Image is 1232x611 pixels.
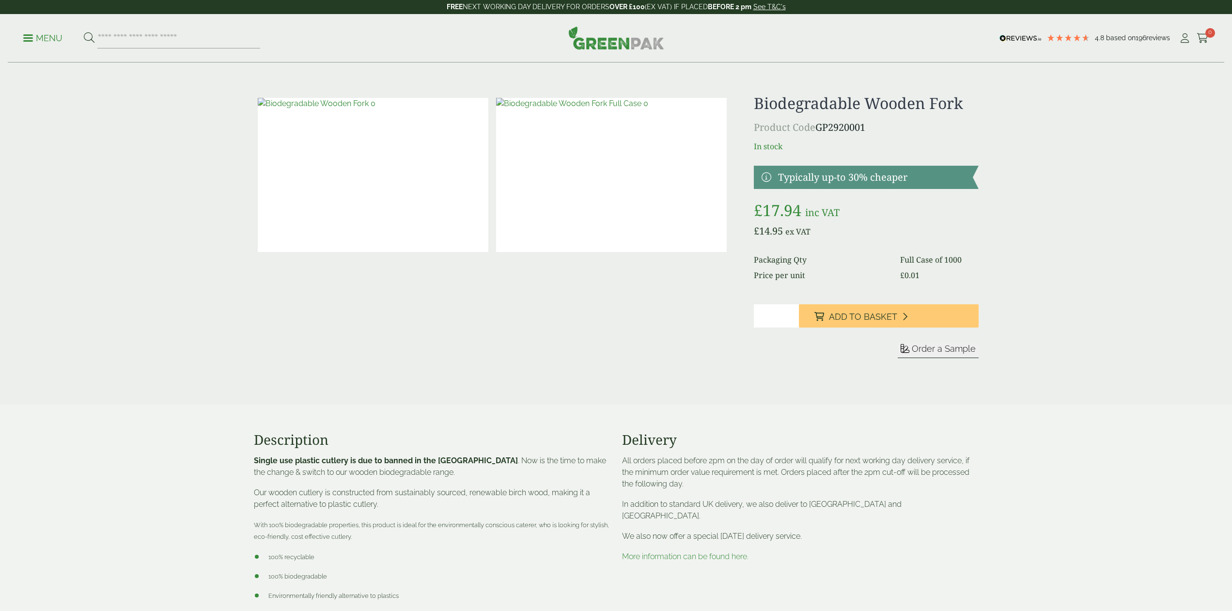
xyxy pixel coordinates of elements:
a: See T&C's [753,3,786,11]
bdi: 0.01 [900,270,920,281]
span: Add to Basket [829,312,897,322]
span: Environmentally friendly alternative to plastics [268,592,399,599]
span: £ [754,200,763,220]
i: Cart [1197,33,1209,43]
i: My Account [1179,33,1191,43]
button: Order a Sample [898,343,979,358]
span: 100% biodegradable [268,573,327,580]
strong: OVER £100 [609,3,645,11]
span: Product Code [754,121,815,134]
span: ex VAT [785,226,811,237]
img: GreenPak Supplies [568,26,664,49]
span: Based on [1106,34,1136,42]
span: With 100% biodegradable properties, this product is ideal for the environmentally conscious cater... [254,521,609,540]
p: Our wooden cutlery is constructed from sustainably sourced, renewable birch wood, making it a per... [254,487,610,510]
span: £ [900,270,905,281]
p: Menu [23,32,62,44]
span: reviews [1146,34,1170,42]
dt: Price per unit [754,269,889,281]
p: GP2920001 [754,120,978,135]
dt: Packaging Qty [754,254,889,266]
a: 0 [1197,31,1209,46]
h3: Description [254,432,610,448]
bdi: 17.94 [754,200,801,220]
p: All orders placed before 2pm on the day of order will qualify for next working day delivery servi... [622,455,979,490]
p: In addition to standard UK delivery, we also deliver to [GEOGRAPHIC_DATA] and [GEOGRAPHIC_DATA]. [622,499,979,522]
bdi: 14.95 [754,224,783,237]
span: 0 [1205,28,1215,38]
img: Biodegradable Wooden Fork 0 [258,98,488,252]
span: Order a Sample [912,344,976,354]
p: In stock [754,141,978,152]
span: 100% recyclable [268,553,314,561]
p: . Now is the time to make the change & switch to our wooden biodegradable range. [254,455,610,478]
h1: Biodegradable Wooden Fork [754,94,978,112]
img: REVIEWS.io [999,35,1042,42]
dd: Full Case of 1000 [900,254,978,266]
span: inc VAT [805,206,840,219]
p: We also now offer a special [DATE] delivery service. [622,531,979,542]
h3: Delivery [622,432,979,448]
span: £ [754,224,759,237]
a: Menu [23,32,62,42]
strong: BEFORE 2 pm [708,3,751,11]
span: 4.8 [1095,34,1106,42]
img: Biodegradable Wooden Fork Full Case 0 [496,98,727,252]
div: 4.79 Stars [1046,33,1090,42]
button: Add to Basket [799,304,979,328]
span: 196 [1136,34,1146,42]
strong: Single use plastic cutlery is due to banned in the [GEOGRAPHIC_DATA] [254,456,518,465]
strong: FREE [447,3,463,11]
a: More information can be found here. [622,552,749,561]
